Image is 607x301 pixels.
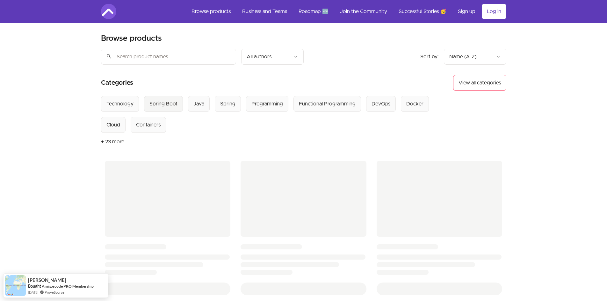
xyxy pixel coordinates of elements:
span: Bought [28,283,41,289]
a: Business and Teams [237,4,292,19]
div: Spring [220,100,235,108]
div: Docker [406,100,423,108]
a: ProveSource [45,290,64,295]
span: [PERSON_NAME] [28,277,66,283]
span: search [106,52,112,61]
a: Amigoscode PRO Membership [42,283,94,289]
a: Roadmap 🆕 [293,4,334,19]
div: Programming [251,100,283,108]
div: Java [193,100,204,108]
a: Join the Community [335,4,392,19]
a: Browse products [186,4,236,19]
div: Cloud [106,121,120,129]
div: Containers [136,121,161,129]
button: Filter by author [241,49,304,65]
nav: Main [186,4,506,19]
button: Product sort options [444,49,506,65]
img: provesource social proof notification image [5,275,26,296]
h2: Browse products [101,33,162,44]
a: Sign up [453,4,481,19]
span: Sort by: [420,54,439,59]
input: Search product names [101,49,236,65]
img: Amigoscode logo [101,4,116,19]
h2: Categories [101,75,133,91]
div: DevOps [372,100,390,108]
a: Successful Stories 🥳 [394,4,452,19]
span: [DATE] [28,290,38,295]
div: Functional Programming [299,100,356,108]
button: View all categories [453,75,506,91]
div: Spring Boot [149,100,177,108]
a: Log in [482,4,506,19]
button: + 23 more [101,133,124,151]
div: Technology [106,100,134,108]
